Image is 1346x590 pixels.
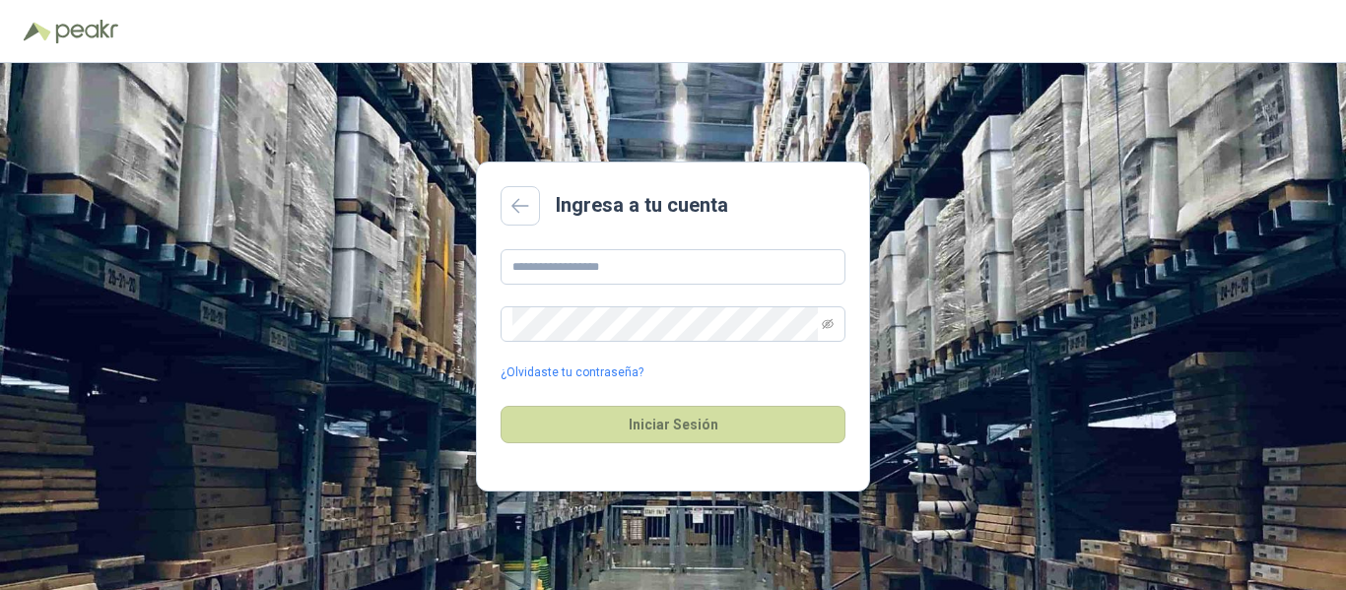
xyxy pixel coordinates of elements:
a: ¿Olvidaste tu contraseña? [501,363,643,382]
h2: Ingresa a tu cuenta [556,190,728,221]
img: Peakr [55,20,118,43]
img: Logo [24,22,51,41]
button: Iniciar Sesión [501,406,845,443]
span: eye-invisible [822,318,834,330]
